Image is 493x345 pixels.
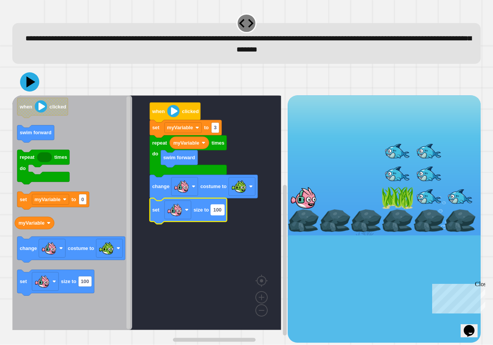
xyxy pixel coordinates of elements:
[152,108,165,114] text: when
[200,184,226,190] text: costume to
[173,140,200,146] text: myVariable
[18,220,45,226] text: myVariable
[20,246,37,252] text: change
[152,184,169,190] text: change
[152,207,159,213] text: set
[182,108,199,114] text: clicked
[12,95,288,342] div: Blockly Workspace
[72,197,76,202] text: to
[81,279,89,285] text: 100
[35,197,61,202] text: myVariable
[3,3,53,49] div: Chat with us now!Close
[152,140,167,146] text: repeat
[20,155,35,160] text: repeat
[461,314,485,337] iframe: chat widget
[20,166,26,172] text: do
[211,140,224,146] text: times
[152,151,158,157] text: do
[19,104,32,110] text: when
[204,125,209,131] text: to
[61,279,76,285] text: size to
[20,197,27,202] text: set
[167,125,193,131] text: myVariable
[429,281,485,313] iframe: chat widget
[193,207,209,213] text: size to
[213,207,221,213] text: 100
[50,104,66,110] text: clicked
[20,130,52,136] text: swim forward
[20,279,27,285] text: set
[81,197,84,202] text: 0
[152,125,159,131] text: set
[54,155,67,160] text: times
[214,125,216,131] text: 3
[163,155,195,161] text: swim forward
[68,246,94,252] text: costume to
